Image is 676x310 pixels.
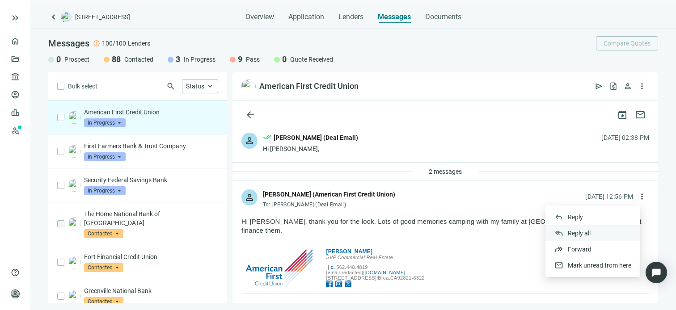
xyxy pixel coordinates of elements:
[244,192,255,203] span: person
[595,82,604,91] span: send
[186,83,204,90] span: Status
[10,13,21,23] button: keyboard_double_arrow_right
[568,262,631,269] span: Mark unread from here
[241,79,256,93] img: 82f4a928-dcac-4ffd-ac27-1e1505a6baaf
[75,13,130,21] span: [STREET_ADDRESS]
[421,164,469,179] button: 2 messages
[68,111,80,124] img: 82f4a928-dcac-4ffd-ac27-1e1505a6baaf
[241,106,259,124] button: arrow_back
[635,109,646,120] span: mail
[613,106,631,124] button: archive
[68,179,80,192] img: e3ee4483-6f5e-434f-ad04-46e9f3a94692
[638,82,646,91] span: more_vert
[128,39,150,48] span: Lenders
[429,168,462,175] span: 2 messages
[93,40,100,47] span: error
[263,189,395,199] div: [PERSON_NAME] (American First Credit Union)
[84,263,123,272] span: Contacted
[282,54,287,65] span: 0
[263,133,272,144] span: done_all
[606,79,621,93] button: request_quote
[166,82,175,91] span: search
[617,109,628,120] span: archive
[245,13,274,21] span: Overview
[272,201,346,208] span: [PERSON_NAME] (Deal Email)
[68,290,80,302] img: 22917e09-9cd3-4dd9-b9a9-dc9a4ec7b38f
[290,55,333,64] span: Quote Received
[568,214,583,221] span: Reply
[61,12,72,22] img: deal-logo
[64,55,89,64] span: Prospect
[112,54,121,65] span: 88
[621,79,635,93] button: person
[601,133,649,142] div: [DATE] 02:38 PM
[635,189,649,204] button: more_vert
[263,144,358,153] div: Hi [PERSON_NAME],
[124,55,153,64] span: Contacted
[206,82,214,90] span: keyboard_arrow_up
[84,152,126,161] span: In Progress
[84,209,218,227] p: The Home National Bank of [GEOGRAPHIC_DATA]
[84,252,218,261] p: Fort Financial Credit Union
[84,142,218,151] p: First Farmers Bank & Trust Company
[635,79,649,93] button: more_vert
[48,12,59,22] a: keyboard_arrow_left
[568,246,591,253] span: Forward
[184,55,215,64] span: In Progress
[554,261,563,270] span: mail
[646,262,667,283] div: Open Intercom Messenger
[623,82,632,91] span: person
[68,218,80,230] img: b0c9752b-ecce-435a-8fff-c7a293c96bbe
[554,229,563,238] span: reply_all
[554,213,563,222] span: reply
[84,118,126,127] span: In Progress
[378,13,411,21] span: Messages
[68,256,80,268] img: 1cae8ee0-291e-4e39-a9ce-dd5d26dc024e
[425,13,461,21] span: Documents
[68,145,80,158] img: edfb4f73-33af-4e7e-a617-c9ac85d158aa
[554,245,563,254] span: forward
[263,201,395,208] div: To:
[84,108,218,117] p: American First Credit Union
[274,133,358,142] div: [PERSON_NAME] (Deal Email)
[245,109,256,120] span: arrow_back
[631,106,649,124] button: mail
[84,176,218,184] p: Security Federal Savings Bank
[102,39,126,48] span: 100/100
[585,192,633,201] div: [DATE] 12:56 PM
[259,81,359,92] div: American First Credit Union
[68,81,97,91] span: Bulk select
[48,38,89,49] span: Messages
[176,54,180,65] span: 3
[609,82,618,91] span: request_quote
[11,72,17,81] span: account_balance
[56,54,61,65] span: 0
[11,289,20,298] span: person
[288,13,324,21] span: Application
[592,79,606,93] button: send
[568,230,591,237] span: Reply all
[84,286,218,295] p: Greenville National Bank
[238,54,242,65] span: 9
[338,13,363,21] span: Lenders
[596,36,658,50] button: Compare Quotes
[84,297,123,306] span: Contacted
[244,135,255,146] span: person
[11,268,20,277] span: help
[638,192,646,201] span: more_vert
[84,186,126,195] span: In Progress
[84,229,123,238] span: Contacted
[246,55,260,64] span: Pass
